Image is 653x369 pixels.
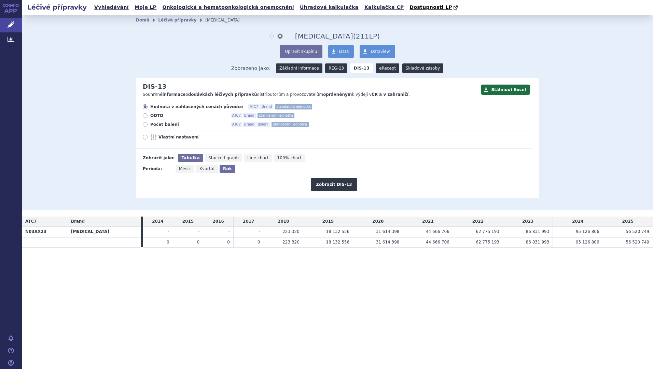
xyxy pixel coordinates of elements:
a: Skladové zásoby [402,63,443,73]
td: 2015 [173,217,203,226]
button: nastavení [277,32,283,40]
td: 2016 [203,217,234,226]
button: Zobrazit DIS-13 [311,178,357,191]
span: 44 666 706 [426,229,449,234]
a: Kalkulačka CP [362,3,406,12]
span: Stacked graph [208,156,239,160]
span: Tabulka [181,156,199,160]
a: Léčivé přípravky [158,18,196,23]
span: 56 520 749 [626,229,649,234]
td: 2025 [603,217,653,226]
span: Počet balení [150,122,225,127]
li: Brivaracetam [205,15,248,25]
span: - [198,229,199,234]
a: Onkologická a hematoonkologická onemocnění [160,3,296,12]
td: 2014 [143,217,173,226]
span: 18 132 556 [326,229,349,234]
h2: Léčivé přípravky [22,2,92,12]
th: N03AX23 [22,227,68,237]
a: Základní informace [276,63,322,73]
span: 62 775 193 [476,240,499,245]
span: 95 126 806 [576,229,599,234]
button: notifikace [268,32,275,40]
span: Brivaracetam [295,32,353,40]
td: 2021 [403,217,453,226]
td: 2018 [264,217,303,226]
button: Upravit skupinu [280,45,322,58]
a: REG-13 [325,63,347,73]
span: ATC7 [25,219,37,224]
td: 2019 [303,217,353,226]
span: Měsíc [179,166,191,171]
td: 2023 [503,217,553,226]
a: Dostupnosti LP [407,3,461,12]
td: 2020 [353,217,403,226]
span: - [228,229,230,234]
a: Moje LP [133,3,158,12]
span: 31 614 398 [376,229,400,234]
span: Dataview [371,49,390,54]
th: [MEDICAL_DATA] [68,227,141,237]
a: Dataview [360,45,395,58]
span: standardní jednotka [275,104,312,109]
span: 211 [356,32,369,40]
strong: informace [163,92,186,97]
span: 86 831 993 [526,240,550,245]
a: eRecept [376,63,399,73]
span: Brand [243,122,256,127]
span: 0 [227,240,230,245]
span: ATC7 [231,113,242,118]
span: ( LP) [353,32,380,40]
span: 0 [258,240,260,245]
h2: DIS-13 [143,83,167,90]
span: 18 132 556 [326,240,349,245]
span: 223 320 [282,229,300,234]
span: 31 614 398 [376,240,400,245]
div: Zobrazit jako: [143,154,175,162]
span: Brand [260,104,273,109]
span: Data [339,49,349,54]
a: Vyhledávání [92,3,131,12]
span: standardní jednotka [258,113,294,118]
div: Perioda: [143,165,172,173]
span: 0 [167,240,169,245]
strong: dodávkách léčivých přípravků [188,92,257,97]
span: - [259,229,260,234]
span: Kvartál [199,166,214,171]
span: 0 [197,240,200,245]
span: Vlastní nastavení [158,134,234,140]
span: Rok [223,166,232,171]
span: Brand [71,219,85,224]
span: ATC7 [231,122,242,127]
span: Brand [243,113,256,118]
strong: oprávněným [323,92,352,97]
a: Data [328,45,354,58]
span: 56 520 749 [626,240,649,245]
strong: ČR a v zahraničí [372,92,408,97]
span: Line chart [247,156,268,160]
p: Souhrnné o distributorům a provozovatelům k výdeji v . [143,92,477,98]
span: 62 775 193 [476,229,499,234]
span: ODTD [150,113,225,118]
strong: DIS-13 [350,63,373,73]
span: Balení [256,122,270,127]
span: ATC7 [248,104,260,109]
span: 44 666 706 [426,240,449,245]
td: 2017 [233,217,264,226]
span: Hodnota v nahlášených cenách původce [150,104,243,109]
span: Zobrazeno jako: [231,63,271,73]
span: 223 320 [282,240,300,245]
span: - [168,229,169,234]
button: Stáhnout Excel [481,85,530,95]
span: Dostupnosti LP [409,4,452,10]
span: 95 126 806 [576,240,599,245]
td: 2024 [553,217,603,226]
span: 100% chart [277,156,301,160]
a: Domů [136,18,149,23]
a: Úhradová kalkulačka [298,3,361,12]
td: 2022 [453,217,503,226]
span: 86 831 993 [526,229,550,234]
span: standardní jednotka [272,122,308,127]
